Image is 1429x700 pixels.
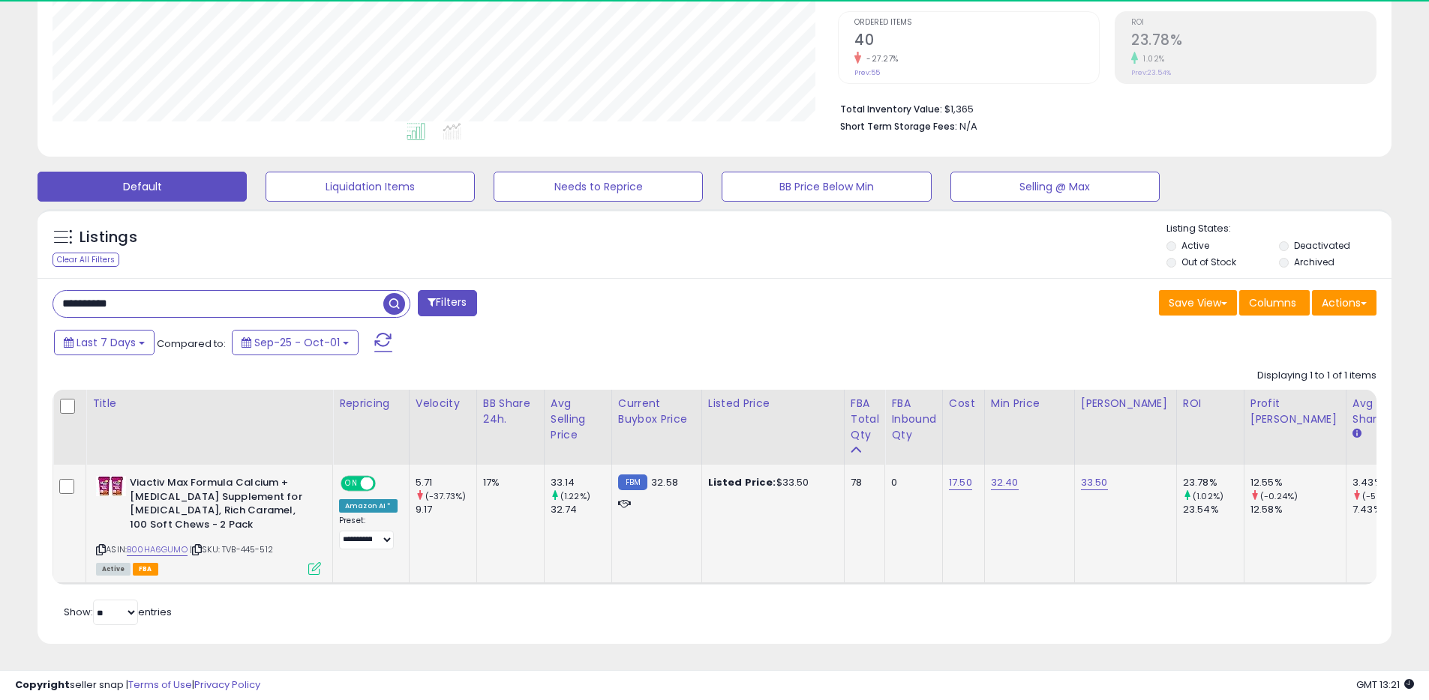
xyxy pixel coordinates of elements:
[851,476,874,489] div: 78
[1250,503,1346,516] div: 12.58%
[551,396,605,443] div: Avg Selling Price
[891,476,931,489] div: 0
[194,678,260,692] a: Privacy Policy
[80,227,137,248] h5: Listings
[1131,68,1171,77] small: Prev: 23.54%
[861,53,899,64] small: -27.27%
[64,605,172,619] span: Show: entries
[1081,475,1108,490] a: 33.50
[551,476,611,489] div: 33.14
[416,396,470,411] div: Velocity
[1362,490,1404,502] small: (-53.84%)
[38,172,247,202] button: Default
[708,475,776,489] b: Listed Price:
[1183,503,1244,516] div: 23.54%
[708,396,838,411] div: Listed Price
[991,396,1068,411] div: Min Price
[560,490,590,502] small: (1.22%)
[339,499,398,513] div: Amazon AI *
[266,172,475,202] button: Liquidation Items
[418,290,476,316] button: Filters
[959,119,977,133] span: N/A
[618,396,695,427] div: Current Buybox Price
[190,543,273,555] span: | SKU: TVB-445-512
[1356,678,1414,692] span: 2025-10-9 13:21 GMT
[1352,396,1407,427] div: Avg BB Share
[991,475,1019,490] a: 32.40
[1166,222,1391,236] p: Listing States:
[483,396,538,427] div: BB Share 24h.
[1352,427,1361,441] small: Avg BB Share.
[254,335,340,350] span: Sep-25 - Oct-01
[483,476,533,489] div: 17%
[1294,256,1334,268] label: Archived
[133,563,158,576] span: FBA
[851,396,879,443] div: FBA Total Qty
[96,476,126,496] img: 41HZ6xTrv9L._SL40_.jpg
[128,678,192,692] a: Terms of Use
[1294,239,1350,252] label: Deactivated
[494,172,703,202] button: Needs to Reprice
[1250,396,1340,427] div: Profit [PERSON_NAME]
[425,490,466,502] small: (-37.73%)
[1081,396,1170,411] div: [PERSON_NAME]
[77,335,136,350] span: Last 7 Days
[53,253,119,267] div: Clear All Filters
[1159,290,1237,316] button: Save View
[840,103,942,115] b: Total Inventory Value:
[1257,369,1376,383] div: Displaying 1 to 1 of 1 items
[232,330,359,355] button: Sep-25 - Oct-01
[339,516,398,549] div: Preset:
[15,678,260,693] div: seller snap | |
[92,396,326,411] div: Title
[1352,503,1413,516] div: 7.43%
[840,120,957,133] b: Short Term Storage Fees:
[1260,490,1298,502] small: (-0.24%)
[950,172,1160,202] button: Selling @ Max
[1183,396,1238,411] div: ROI
[1131,31,1376,52] h2: 23.78%
[708,476,833,489] div: $33.50
[342,477,361,490] span: ON
[1181,239,1209,252] label: Active
[1138,53,1165,64] small: 1.02%
[1131,19,1376,27] span: ROI
[1249,295,1296,310] span: Columns
[722,172,931,202] button: BB Price Below Min
[374,477,398,490] span: OFF
[1312,290,1376,316] button: Actions
[854,68,880,77] small: Prev: 55
[551,503,611,516] div: 32.74
[949,475,972,490] a: 17.50
[651,475,678,489] span: 32.58
[618,474,647,490] small: FBM
[1183,476,1244,489] div: 23.78%
[1352,476,1413,489] div: 3.43%
[1193,490,1223,502] small: (1.02%)
[1181,256,1236,268] label: Out of Stock
[416,503,476,516] div: 9.17
[854,31,1099,52] h2: 40
[1239,290,1310,316] button: Columns
[339,396,403,411] div: Repricing
[891,396,936,443] div: FBA inbound Qty
[949,396,978,411] div: Cost
[127,543,188,556] a: B00HA6GUMO
[157,337,226,351] span: Compared to:
[15,678,70,692] strong: Copyright
[54,330,155,355] button: Last 7 Days
[416,476,476,489] div: 5.71
[96,563,131,576] span: All listings currently available for purchase on Amazon
[840,99,1365,117] li: $1,365
[1250,476,1346,489] div: 12.55%
[130,476,312,535] b: Viactiv Max Formula Calcium +[MEDICAL_DATA] Supplement for [MEDICAL_DATA], Rich Caramel, 100 Soft...
[96,476,321,573] div: ASIN:
[854,19,1099,27] span: Ordered Items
